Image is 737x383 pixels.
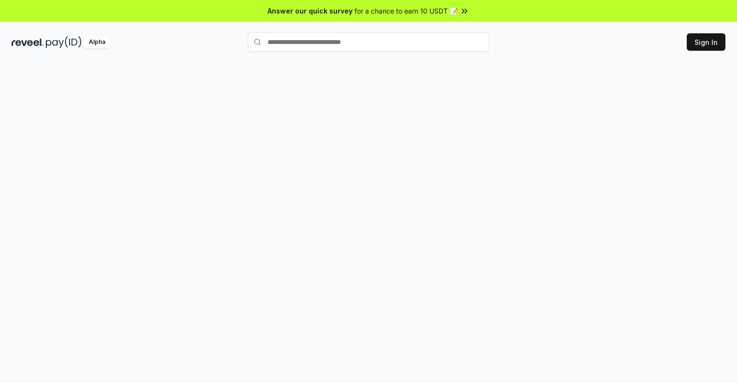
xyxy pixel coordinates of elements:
[354,6,458,16] span: for a chance to earn 10 USDT 📝
[687,33,725,51] button: Sign In
[46,36,82,48] img: pay_id
[12,36,44,48] img: reveel_dark
[268,6,353,16] span: Answer our quick survey
[84,36,111,48] div: Alpha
